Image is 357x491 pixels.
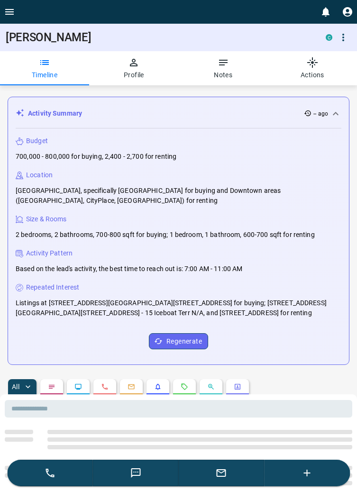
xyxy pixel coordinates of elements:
[26,136,48,146] p: Budget
[16,105,341,122] div: Activity Summary-- ago
[268,51,357,85] button: Actions
[16,152,176,162] p: 700,000 - 800,000 for buying, 2,400 - 2,700 for renting
[26,170,53,180] p: Location
[207,383,215,391] svg: Opportunities
[313,109,328,118] p: -- ago
[154,383,162,391] svg: Listing Alerts
[179,51,268,85] button: Notes
[16,186,341,206] p: [GEOGRAPHIC_DATA], specifically [GEOGRAPHIC_DATA] for buying and Downtown areas ([GEOGRAPHIC_DATA...
[26,214,67,224] p: Size & Rooms
[6,31,311,44] h1: [PERSON_NAME]
[16,298,341,318] p: Listings at [STREET_ADDRESS][GEOGRAPHIC_DATA][STREET_ADDRESS] for buying; [STREET_ADDRESS][GEOGRA...
[16,230,315,240] p: 2 bedrooms, 2 bathrooms, 700-800 sqft for buying; 1 bedroom, 1 bathroom, 600-700 sqft for renting
[12,383,19,390] p: All
[16,264,242,274] p: Based on the lead's activity, the best time to reach out is: 7:00 AM - 11:00 AM
[149,333,208,349] button: Regenerate
[74,383,82,391] svg: Lead Browsing Activity
[48,383,55,391] svg: Notes
[326,34,332,41] div: condos.ca
[181,383,188,391] svg: Requests
[128,383,135,391] svg: Emails
[28,109,82,118] p: Activity Summary
[101,383,109,391] svg: Calls
[234,383,241,391] svg: Agent Actions
[26,282,79,292] p: Repeated Interest
[26,248,73,258] p: Activity Pattern
[338,2,357,21] button: Profile
[89,51,178,85] button: Profile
